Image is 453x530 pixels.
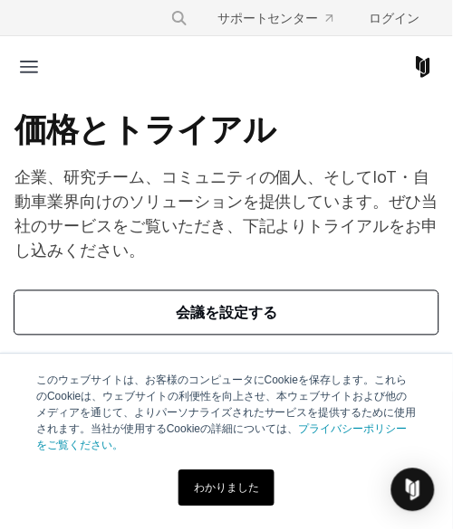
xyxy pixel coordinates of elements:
font: 会議を設定する [176,304,277,322]
a: わかりました [178,470,275,506]
font: わかりました [194,482,259,495]
font: 価格とトライアル [14,109,275,149]
font: 企業、研究チーム、コミュニティの個人、そしてIoT・自動車業界向けのソリューションを提供しています。ぜひ当社のサービスをご覧いただき、下記よりトライアルをお申し込みください。 [14,167,439,260]
a: コレリウムホーム [412,56,435,78]
div: ナビゲーションメニュー [156,2,435,34]
div: インターコムメッセンジャーを開く [391,468,435,512]
a: 会議を設定する [14,291,439,335]
font: サポートセンター [217,10,319,25]
font: このウェブサイトは、お客様のコンピュータにCookieを保存します。これらのCookieは、ウェブサイトの利便性を向上させ、本ウェブサイトおよび他のメディアを通じて、よりパーソナライズされたサー... [36,374,417,436]
button: 検索 [163,2,196,34]
font: ログイン [370,10,420,25]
